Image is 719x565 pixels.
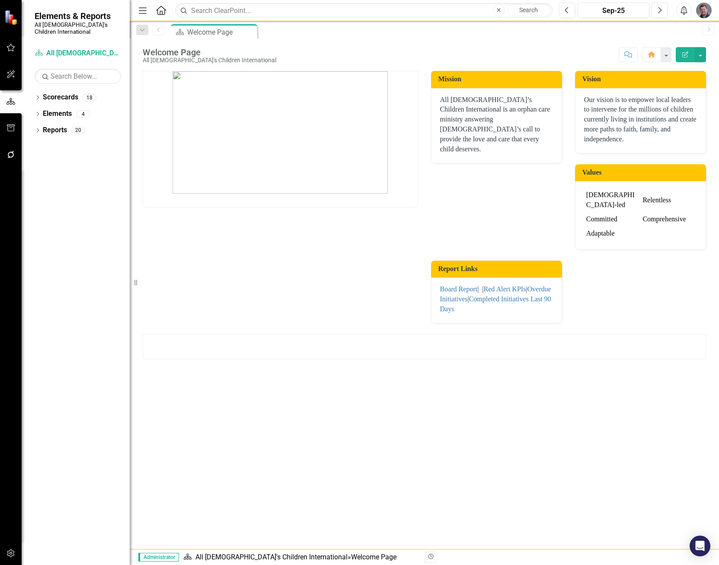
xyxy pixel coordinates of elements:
div: Welcome Page [187,27,255,38]
button: Search [507,4,550,16]
button: Sep-25 [578,3,649,18]
span: Search [519,6,538,13]
td: Committed [584,212,641,227]
td: [DEMOGRAPHIC_DATA]-led [584,188,641,212]
div: Sep-25 [581,6,646,16]
a: Board Report [440,285,478,293]
td: Relentless [640,188,697,212]
p: Our vision is to empower local leaders to intervene for the millions of children currently living... [584,95,697,144]
div: All [DEMOGRAPHIC_DATA]'s Children International [143,57,276,64]
a: All [DEMOGRAPHIC_DATA]'s Children International [195,553,348,561]
img: ClearPoint Strategy [4,10,19,25]
img: Matt Holmgren [696,3,712,18]
a: Scorecards [43,93,78,102]
a: Elements [43,109,72,119]
div: 20 [71,127,85,134]
span: Administrator [138,553,179,562]
span: Elements & Reports [35,11,121,21]
input: Search ClearPoint... [175,3,553,18]
a: All [DEMOGRAPHIC_DATA]'s Children International [35,48,121,58]
div: Welcome Page [351,553,396,561]
h3: Values [582,169,702,176]
td: Adaptable [584,227,641,241]
a: Completed Initiatives Last 90 Days [440,295,551,313]
input: Search Below... [35,69,121,84]
div: 18 [83,94,96,101]
h3: Vision [582,75,702,83]
p: All [DEMOGRAPHIC_DATA]’s Children International is an orphan care ministry answering [DEMOGRAPHIC... [440,95,553,154]
p: | | | | [440,284,553,314]
td: Comprehensive [640,212,697,227]
div: » [183,552,418,562]
div: Welcome Page [143,48,276,57]
div: 4 [76,110,90,118]
a: Red Alert KPIs [484,285,526,293]
small: All [DEMOGRAPHIC_DATA]'s Children International [35,21,121,35]
a: Reports [43,125,67,135]
h3: Mission [438,75,558,83]
div: Open Intercom Messenger [690,536,710,556]
h3: Report Links [438,265,558,273]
